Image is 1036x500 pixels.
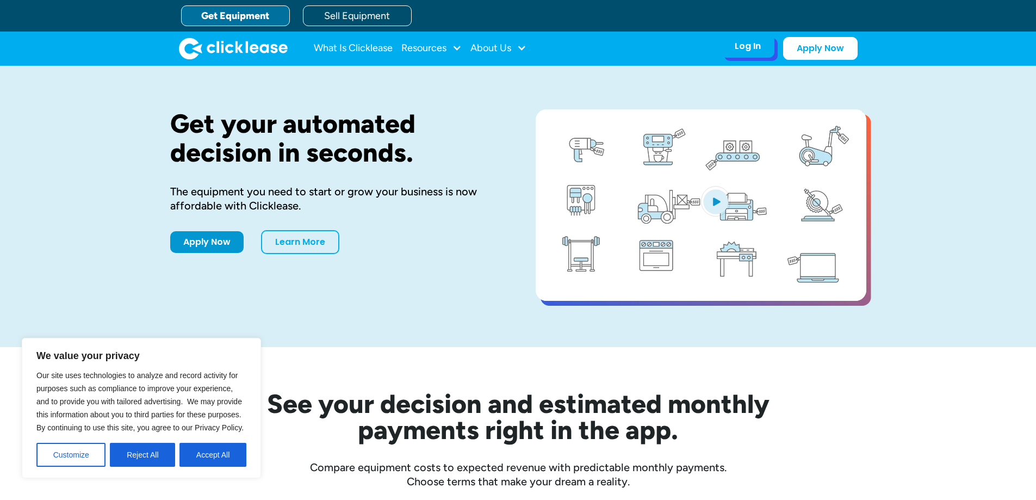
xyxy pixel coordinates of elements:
[214,391,823,443] h2: See your decision and estimated monthly payments right in the app.
[170,184,501,213] div: The equipment you need to start or grow your business is now affordable with Clicklease.
[735,41,761,52] div: Log In
[701,186,730,217] img: Blue play button logo on a light blue circular background
[36,349,246,362] p: We value your privacy
[261,230,339,254] a: Learn More
[303,5,412,26] a: Sell Equipment
[170,231,244,253] a: Apply Now
[470,38,526,59] div: About Us
[170,460,866,489] div: Compare equipment costs to expected revenue with predictable monthly payments. Choose terms that ...
[22,338,261,478] div: We value your privacy
[181,5,290,26] a: Get Equipment
[170,109,501,167] h1: Get your automated decision in seconds.
[179,38,288,59] img: Clicklease logo
[36,371,244,432] span: Our site uses technologies to analyze and record activity for purposes such as compliance to impr...
[179,443,246,467] button: Accept All
[179,38,288,59] a: home
[110,443,175,467] button: Reject All
[401,38,462,59] div: Resources
[314,38,393,59] a: What Is Clicklease
[783,37,858,60] a: Apply Now
[536,109,866,301] a: open lightbox
[36,443,106,467] button: Customize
